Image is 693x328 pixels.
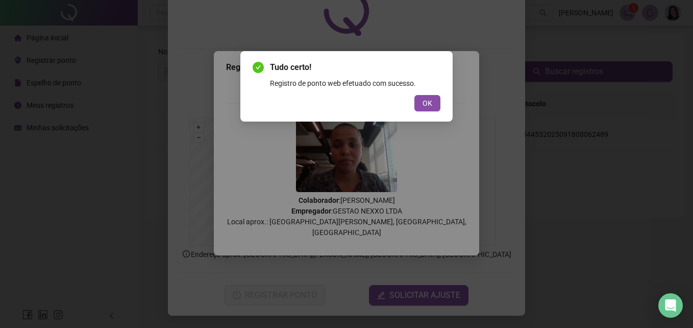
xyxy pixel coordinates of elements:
span: OK [423,98,432,109]
div: Registro de ponto web efetuado com sucesso. [270,78,440,89]
span: check-circle [253,62,264,73]
div: Open Intercom Messenger [658,293,683,318]
span: Tudo certo! [270,61,440,74]
button: OK [414,95,440,111]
